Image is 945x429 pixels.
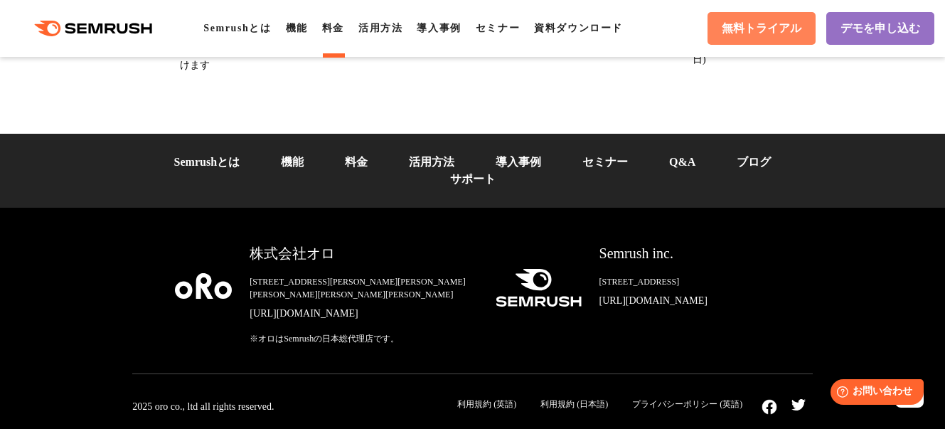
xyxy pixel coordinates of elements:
[175,273,232,299] img: oro company
[250,307,472,321] a: [URL][DOMAIN_NAME]
[582,156,628,168] a: セミナー
[496,156,541,168] a: 導入事例
[457,399,516,409] a: 利用規約 (英語)
[250,243,472,264] div: 株式会社オロ
[417,23,461,33] a: 導入事例
[286,23,308,33] a: 機能
[450,173,496,185] a: サポート
[669,156,695,168] a: Q&A
[632,399,742,409] a: プライバシーポリシー (英語)
[322,23,344,33] a: 料金
[534,23,623,33] a: 資料ダウンロード
[132,401,274,413] div: 2025 oro co., ltd all rights reserved.
[599,275,770,288] div: [STREET_ADDRESS]
[818,374,929,413] iframe: Help widget launcher
[345,156,368,168] a: 料金
[250,332,472,345] div: ※オロはSemrushの日本総代理店です。
[762,399,777,415] img: facebook
[791,399,806,411] img: twitter
[737,156,771,168] a: ブログ
[250,275,472,301] div: [STREET_ADDRESS][PERSON_NAME][PERSON_NAME][PERSON_NAME][PERSON_NAME][PERSON_NAME]
[599,243,770,264] div: Semrush inc.
[840,21,920,36] span: デモを申し込む
[174,156,240,168] a: Semrushとは
[708,12,816,45] a: 無料トライアル
[358,23,402,33] a: 活用方法
[722,21,801,36] span: 無料トライアル
[599,294,770,308] a: [URL][DOMAIN_NAME]
[203,23,271,33] a: Semrushとは
[540,399,608,409] a: 利用規約 (日本語)
[409,156,454,168] a: 活用方法
[826,12,934,45] a: デモを申し込む
[476,23,520,33] a: セミナー
[281,156,304,168] a: 機能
